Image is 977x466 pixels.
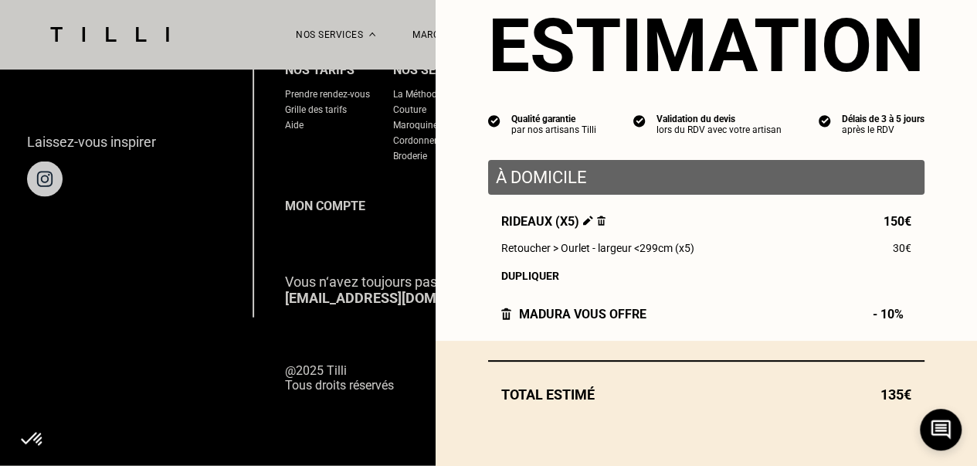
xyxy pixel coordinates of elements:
div: par nos artisans Tilli [511,124,596,135]
span: 30€ [893,242,911,254]
div: Total estimé [488,386,924,403]
img: icon list info [819,114,831,128]
div: Validation du devis [656,114,782,124]
img: Éditer [583,216,593,226]
img: icon list info [488,114,500,128]
span: - 10% [873,307,911,321]
div: Madura vous offre [501,307,646,321]
div: lors du RDV avec votre artisan [656,124,782,135]
p: À domicile [496,168,917,187]
img: icon list info [633,114,646,128]
section: Estimation [488,2,924,89]
div: Délais de 3 à 5 jours [842,114,924,124]
span: 135€ [880,386,911,403]
div: Dupliquer [501,270,911,282]
img: Supprimer [597,216,606,226]
span: Rideaux (x5) [501,214,606,229]
span: 150€ [884,214,911,229]
div: après le RDV [842,124,924,135]
div: Qualité garantie [511,114,596,124]
span: Retoucher > Ourlet - largeur <299cm (x5) [501,242,694,254]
